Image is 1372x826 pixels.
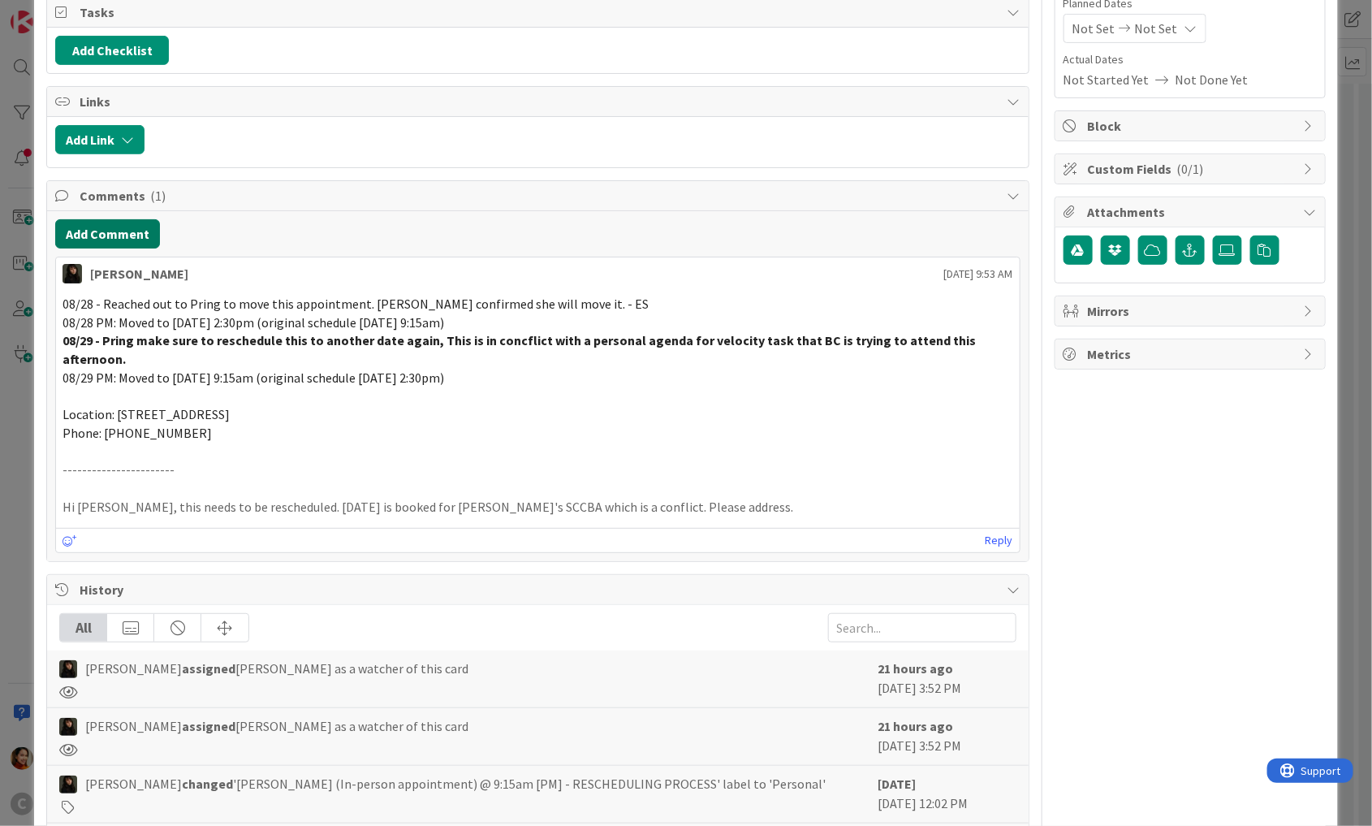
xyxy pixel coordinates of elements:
[150,188,166,204] span: ( 1 )
[63,406,230,422] span: Location: [STREET_ADDRESS]
[63,498,1013,517] p: Hi [PERSON_NAME], this needs to be rescheduled. [DATE] is booked for [PERSON_NAME]'s SCCBA which ...
[878,660,954,677] b: 21 hours ago
[80,92,999,111] span: Links
[878,774,1016,815] div: [DATE] 12:02 PM
[1088,159,1296,179] span: Custom Fields
[1176,70,1249,89] span: Not Done Yet
[878,659,1016,699] div: [DATE] 3:52 PM
[85,774,826,794] span: [PERSON_NAME] '[PERSON_NAME] (In-person appointment) @ 9:15am [PM] - RESCHEDULING PROCESS' label ...
[1064,70,1150,89] span: Not Started Yet
[1088,116,1296,136] span: Block
[63,425,212,441] span: Phone: [PHONE_NUMBER]‬
[55,36,169,65] button: Add Checklist
[80,186,999,205] span: Comments
[59,776,77,794] img: ES
[55,219,160,249] button: Add Comment
[80,580,999,599] span: History
[1064,51,1317,68] span: Actual Dates
[944,266,1013,283] span: [DATE] 9:53 AM
[59,660,77,678] img: ES
[63,332,978,367] strong: 08/29 - Pring make sure to reschedule this to another date again, This is in concflict with a per...
[828,613,1016,642] input: Search...
[85,659,468,678] span: [PERSON_NAME] [PERSON_NAME] as a watcher of this card
[90,264,188,283] div: [PERSON_NAME]
[182,718,235,734] b: assigned
[63,461,1013,479] p: -----------------------
[60,614,107,642] div: All
[63,264,82,283] img: ES
[85,716,468,736] span: [PERSON_NAME] [PERSON_NAME] as a watcher of this card
[59,718,77,736] img: ES
[1072,19,1115,38] span: Not Set
[80,2,999,22] span: Tasks
[1088,202,1296,222] span: Attachments
[182,776,233,792] b: changed
[1177,161,1204,177] span: ( 0/1 )
[1088,301,1296,321] span: Mirrors
[63,296,649,312] span: 08/28 - Reached out to Pring to move this appointment. [PERSON_NAME] confirmed she will move it. ...
[182,660,235,677] b: assigned
[878,716,1016,757] div: [DATE] 3:52 PM
[63,370,444,386] span: 08/29 PM: Moved to [DATE] 9:15am (original schedule [DATE] 2:30pm)
[878,776,917,792] b: [DATE]
[63,314,444,331] span: 08/28 PM: Moved to [DATE] 2:30pm (original schedule [DATE] 9:15am)
[55,125,145,154] button: Add Link
[878,718,954,734] b: 21 hours ago
[1088,344,1296,364] span: Metrics
[34,2,74,22] span: Support
[1135,19,1178,38] span: Not Set
[986,530,1013,551] a: Reply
